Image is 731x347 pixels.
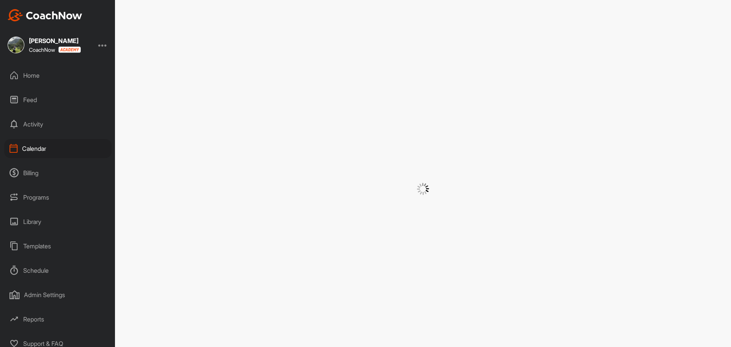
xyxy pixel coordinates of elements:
div: Feed [4,90,112,109]
div: Calendar [4,139,112,158]
div: [PERSON_NAME] [29,38,81,44]
img: square_3181bc1b29b8c33c139cdcd77bcaf626.jpg [8,37,24,53]
div: Schedule [4,261,112,280]
div: CoachNow [29,46,81,53]
div: Admin Settings [4,285,112,304]
div: Billing [4,163,112,182]
img: CoachNow [8,9,82,21]
div: Library [4,212,112,231]
img: CoachNow acadmey [58,46,81,53]
div: Programs [4,188,112,207]
div: Activity [4,115,112,134]
div: Home [4,66,112,85]
div: Templates [4,237,112,256]
div: Reports [4,310,112,329]
img: G6gVgL6ErOh57ABN0eRmCEwV0I4iEi4d8EwaPGI0tHgoAbU4EAHFLEQAh+QQFCgALACwIAA4AGAASAAAEbHDJSesaOCdk+8xg... [417,183,429,195]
